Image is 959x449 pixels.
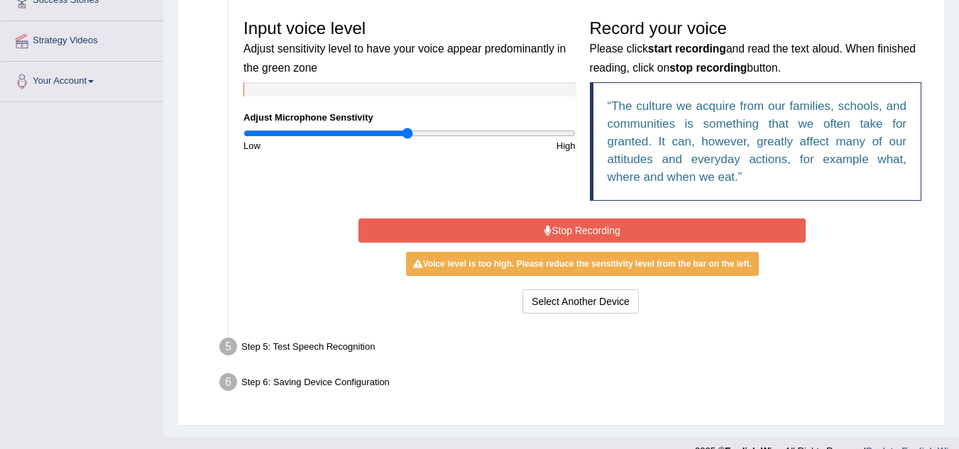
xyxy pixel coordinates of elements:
div: Voice level is too high. Please reduce the sensitivity level from the bar on the left. [406,252,759,276]
div: Step 6: Saving Device Configuration [213,369,938,400]
small: Please click and read the text aloud. When finished reading, click on button. [590,43,916,73]
a: Your Account [1,62,163,97]
h3: Input voice level [243,19,576,75]
label: Adjust Microphone Senstivity [243,111,373,124]
h3: Record your voice [590,19,922,75]
button: Stop Recording [358,218,806,243]
button: Select Another Device [522,289,639,314]
b: stop recording [669,62,747,74]
small: Adjust sensitivity level to have your voice appear predominantly in the green zone [243,43,566,73]
div: Low [236,139,410,153]
div: High [410,139,583,153]
a: Strategy Videos [1,21,163,57]
q: The culture we acquire from our families, schools, and communities is something that we often tak... [608,99,907,184]
b: start recording [648,43,726,55]
div: Step 5: Test Speech Recognition [213,333,938,365]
